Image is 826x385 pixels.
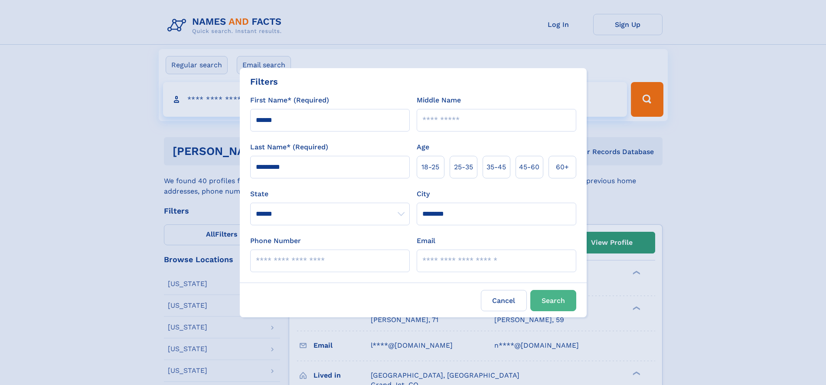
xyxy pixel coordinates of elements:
[481,290,527,311] label: Cancel
[421,162,439,172] span: 18‑25
[530,290,576,311] button: Search
[417,189,430,199] label: City
[250,189,410,199] label: State
[417,95,461,105] label: Middle Name
[417,142,429,152] label: Age
[417,236,435,246] label: Email
[519,162,539,172] span: 45‑60
[454,162,473,172] span: 25‑35
[250,75,278,88] div: Filters
[250,236,301,246] label: Phone Number
[250,95,329,105] label: First Name* (Required)
[250,142,328,152] label: Last Name* (Required)
[556,162,569,172] span: 60+
[486,162,506,172] span: 35‑45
